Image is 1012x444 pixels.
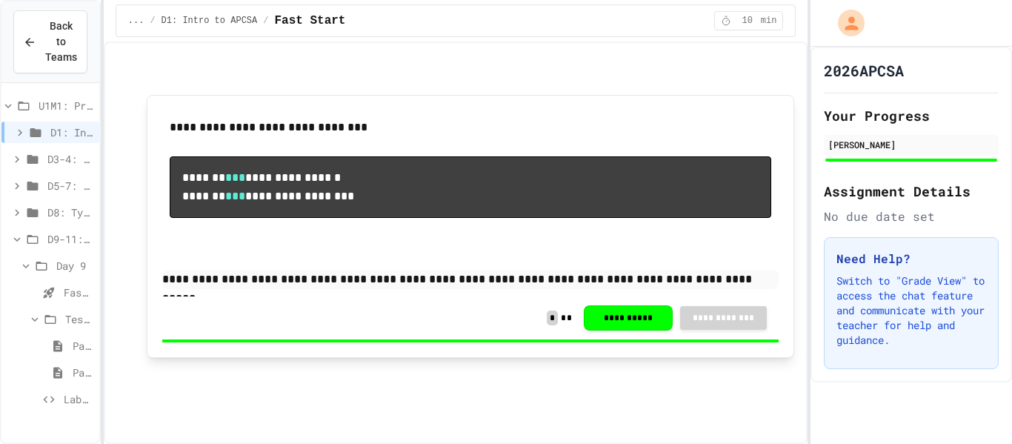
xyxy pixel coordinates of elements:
[73,365,93,380] span: Part 2
[274,12,345,30] span: Fast Start
[824,105,999,126] h2: Your Progress
[56,258,93,274] span: Day 9
[836,274,986,348] p: Switch to "Grade View" to access the chat feature and communicate with your teacher for help and ...
[824,181,999,202] h2: Assignment Details
[13,10,87,73] button: Back to Teams
[64,391,93,407] span: Lab - Hidden Figures: Launch Weight Calculator
[150,15,155,27] span: /
[39,98,93,113] span: U1M1: Primitives, Variables, Basic I/O
[47,178,93,193] span: D5-7: Data Types and Number Calculations
[828,138,994,151] div: [PERSON_NAME]
[47,231,93,247] span: D9-11: Module Wrap Up
[47,151,93,167] span: D3-4: Variables and Input
[761,15,777,27] span: min
[45,19,77,65] span: Back to Teams
[162,15,258,27] span: D1: Intro to APCSA
[64,285,93,300] span: Fast Start
[263,15,268,27] span: /
[822,6,868,40] div: My Account
[824,60,904,81] h1: 2026APCSA
[836,250,986,268] h3: Need Help?
[824,208,999,225] div: No due date set
[50,125,93,140] span: D1: Intro to APCSA
[73,338,93,354] span: Part 1
[736,15,759,27] span: 10
[47,205,93,220] span: D8: Type Casting
[128,15,144,27] span: ...
[65,311,93,327] span: Test Review (35 mins)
